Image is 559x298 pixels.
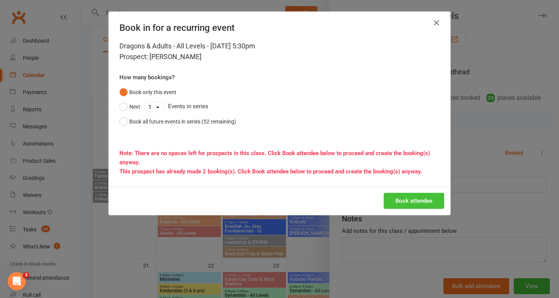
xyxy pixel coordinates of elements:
div: Note: There are no spaces left for prospects in this class. Click Book attendee below to proceed ... [119,149,440,167]
div: Book all future events in series (52 remaining) [129,117,236,126]
div: Dragons & Adults - All Levels - [DATE] 5:30pm Prospect: [PERSON_NAME] [119,41,440,62]
iframe: Intercom live chat [8,272,26,290]
button: Book only this event [119,85,176,99]
label: How many bookings? [119,73,175,82]
span: 3 [23,272,29,278]
button: Next [119,99,140,114]
div: Events in series [119,99,440,114]
div: This prospect has already made 2 booking(s). Click Book attendee below to proceed and create the ... [119,167,440,176]
h4: Book in for a recurring event [119,22,440,33]
button: Close [430,17,443,29]
button: Book attendee [384,193,444,209]
button: Book all future events in series (52 remaining) [119,114,236,129]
